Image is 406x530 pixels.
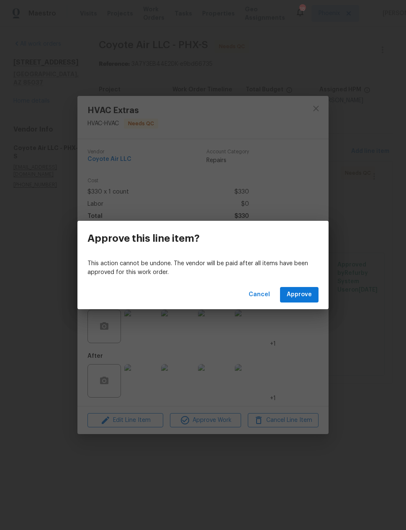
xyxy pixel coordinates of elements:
h3: Approve this line item? [87,233,200,244]
span: Cancel [249,290,270,300]
p: This action cannot be undone. The vendor will be paid after all items have been approved for this... [87,259,319,277]
button: Cancel [245,287,273,302]
button: Approve [280,287,319,302]
span: Approve [287,290,312,300]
